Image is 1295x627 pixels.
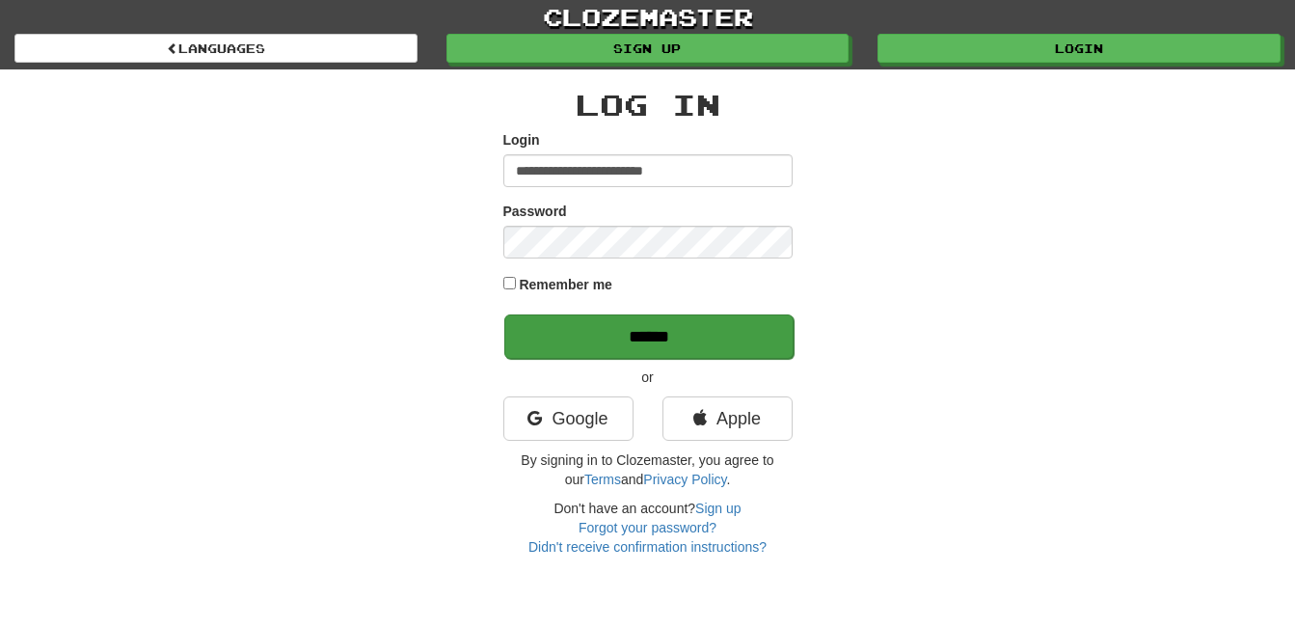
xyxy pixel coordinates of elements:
[503,450,793,489] p: By signing in to Clozemaster, you agree to our and .
[528,539,767,555] a: Didn't receive confirmation instructions?
[519,275,612,294] label: Remember me
[503,396,634,441] a: Google
[503,499,793,557] div: Don't have an account?
[877,34,1281,63] a: Login
[503,89,793,121] h2: Log In
[446,34,850,63] a: Sign up
[503,130,540,150] label: Login
[503,202,567,221] label: Password
[579,520,716,535] a: Forgot your password?
[503,368,793,387] p: or
[662,396,793,441] a: Apple
[14,34,418,63] a: Languages
[584,472,621,487] a: Terms
[643,472,726,487] a: Privacy Policy
[695,501,741,516] a: Sign up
